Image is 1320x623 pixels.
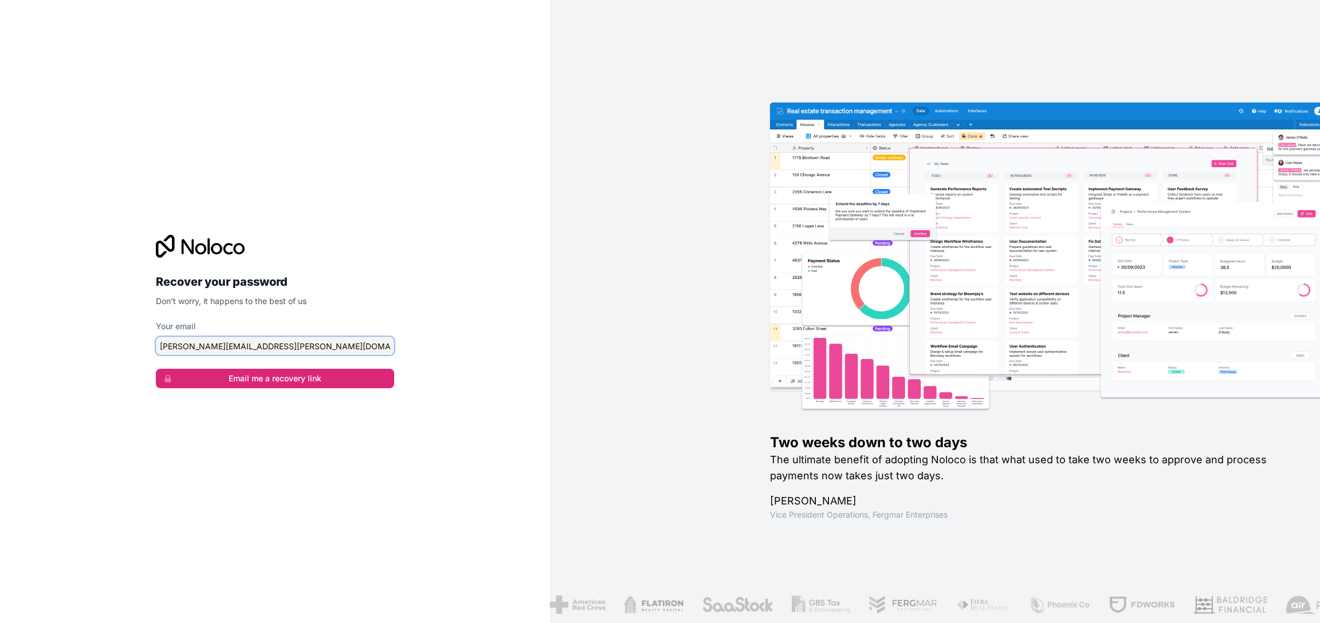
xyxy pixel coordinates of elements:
img: /assets/phoenix-BREaitsQ.png [1028,596,1090,614]
h1: Two weeks down to two days [770,433,1283,452]
h2: The ultimate benefit of adopting Noloco is that what used to take two weeks to approve and proces... [770,452,1283,484]
img: /assets/fergmar-CudnrXN5.png [868,596,938,614]
p: Don't worry, it happens to the best of us [156,295,394,307]
img: /assets/saastock-C6Zbiodz.png [701,596,773,614]
h1: [PERSON_NAME] [770,493,1283,509]
label: Your email [156,321,196,332]
img: /assets/american-red-cross-BAupjrZR.png [550,596,606,614]
img: /assets/baldridge-DxmPIwAm.png [1193,596,1268,614]
img: /assets/fdworks-Bi04fVtw.png [1108,596,1175,614]
h2: Recover your password [156,271,394,292]
img: /assets/flatiron-C8eUkumj.png [624,596,683,614]
button: Email me a recovery link [156,369,394,388]
img: /assets/gbstax-C-GtDUiK.png [792,596,850,614]
h1: Vice President Operations , Fergmar Enterprises [770,509,1283,521]
input: email [156,337,394,355]
img: /assets/fiera-fwj2N5v4.png [956,596,1010,614]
